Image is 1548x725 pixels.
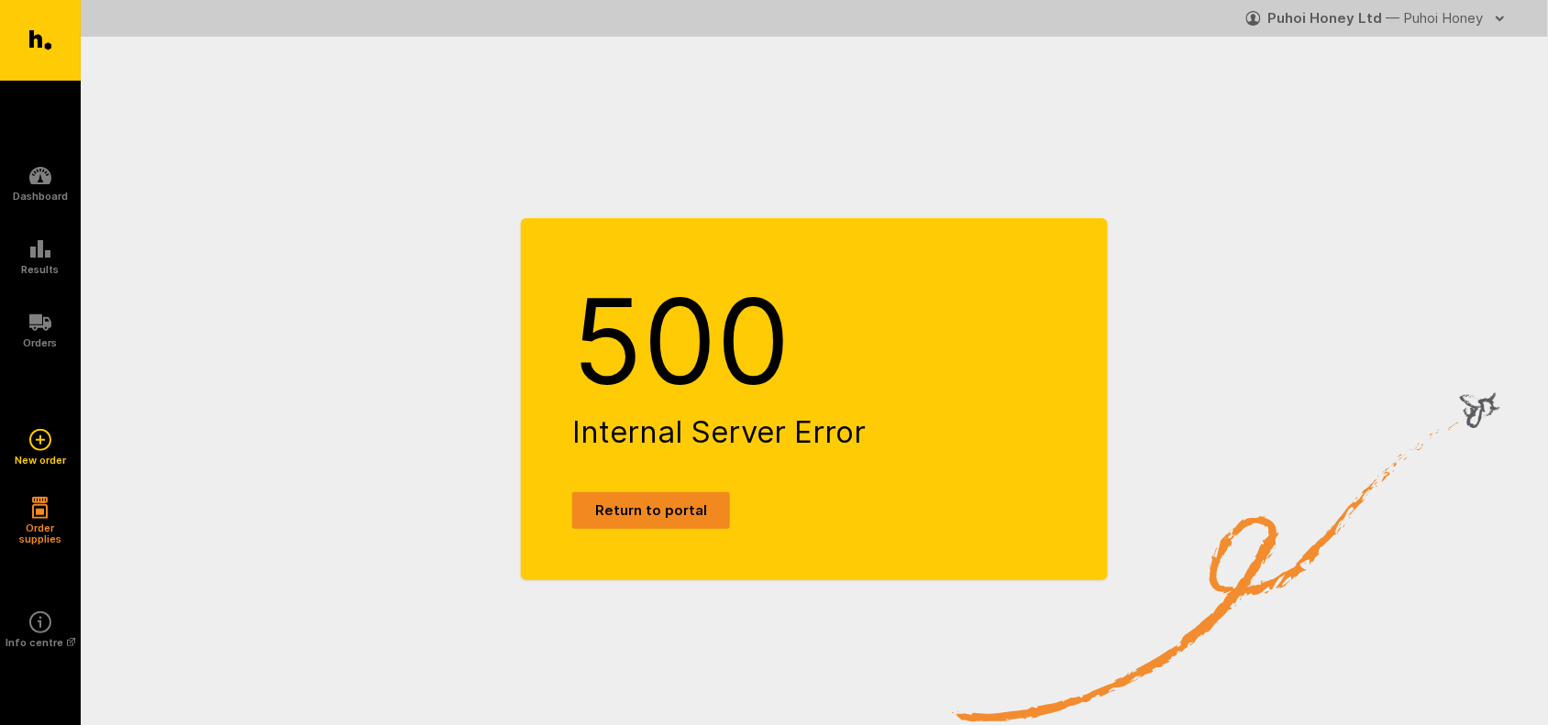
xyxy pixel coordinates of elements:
[6,637,75,648] h5: Info centre
[22,264,60,275] h5: Results
[13,522,68,544] h5: Order supplies
[572,492,730,529] a: Return to portal
[13,191,68,202] h5: Dashboard
[1387,9,1484,27] span: — Puhoi Honey
[24,337,58,348] h5: Orders
[572,269,1056,416] h1: 500
[15,455,66,466] h5: New order
[572,415,1056,448] h2: Internal Server Error
[1246,4,1511,33] button: Puhoi Honey Ltd — Puhoi Honey
[1268,9,1383,27] strong: Puhoi Honey Ltd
